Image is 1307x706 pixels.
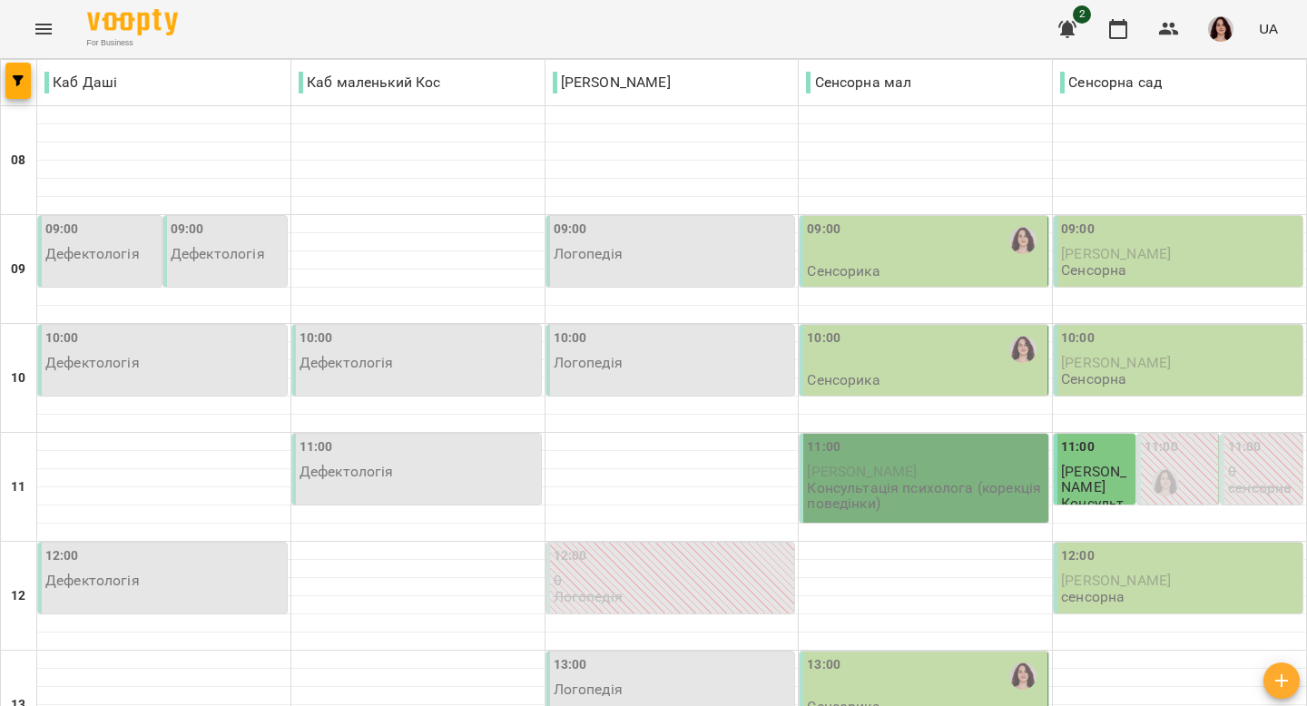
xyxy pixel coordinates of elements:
p: Логопедія [554,355,623,370]
p: Дефектологія [300,355,394,370]
label: 10:00 [554,328,587,348]
p: Дефектологія [45,246,140,261]
span: [PERSON_NAME] [1061,245,1171,262]
span: [PERSON_NAME] [1061,354,1171,371]
label: 09:00 [45,220,79,240]
p: Сенсорика [807,263,880,279]
button: UA [1252,12,1285,45]
p: Сенсорна [1061,371,1126,387]
span: 2 [1073,5,1091,24]
label: 10:00 [807,328,840,348]
h6: 10 [11,368,25,388]
p: Дефектологія [45,573,140,588]
label: 11:00 [300,437,333,457]
img: Ольга Крикун [1009,662,1037,690]
span: UA [1259,19,1278,38]
label: 12:00 [554,546,587,566]
p: Логопедія [554,246,623,261]
span: [PERSON_NAME] [1061,463,1126,495]
label: 11:00 [1228,437,1262,457]
p: Дефектологія [45,355,140,370]
label: 12:00 [45,546,79,566]
h6: 08 [11,151,25,171]
p: 0 [554,573,791,588]
button: Menu [22,7,65,51]
span: [PERSON_NAME] [1061,572,1171,589]
button: Створити урок [1263,662,1300,699]
label: 13:00 [807,655,840,675]
label: 11:00 [807,437,840,457]
p: Сенсорна мал [806,72,911,93]
img: Voopty Logo [87,9,178,35]
label: 09:00 [807,220,840,240]
label: 11:00 [1145,437,1178,457]
span: [PERSON_NAME] [807,463,917,480]
span: For Business [87,37,178,49]
p: Каб Даші [44,72,117,93]
p: Дефектологія [300,464,394,479]
label: 11:00 [1061,437,1095,457]
label: 10:00 [1061,328,1095,348]
label: 10:00 [45,328,79,348]
p: Сенсорна [1061,262,1126,278]
p: Сенсорна сад [1060,72,1162,93]
p: Консультативно-діагностичне заняття [1061,495,1132,574]
p: Каб маленький Кос [299,72,441,93]
h6: 12 [11,586,25,606]
p: [PERSON_NAME] [553,72,671,93]
label: 09:00 [554,220,587,240]
h6: 11 [11,477,25,497]
img: Ольга Крикун [1009,336,1037,363]
label: 09:00 [1061,220,1095,240]
label: 13:00 [554,655,587,675]
label: 09:00 [171,220,204,240]
p: 0 [1228,464,1299,479]
label: 10:00 [300,328,333,348]
p: Консультація психолога (корекція поведінки) [807,480,1045,512]
p: Дефектологія [171,246,265,261]
p: Сенсорика [807,372,880,387]
img: 170a41ecacc6101aff12a142c38b6f34.jpeg [1208,16,1233,42]
img: Ольга Крикун [1152,469,1179,496]
p: Логопедія [554,681,623,697]
img: Ольга Крикун [1009,227,1037,254]
label: 12:00 [1061,546,1095,566]
p: сенсорна [1061,589,1125,604]
h6: 09 [11,260,25,279]
p: Логопедія [554,589,623,604]
p: сенсорна [1228,480,1292,495]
